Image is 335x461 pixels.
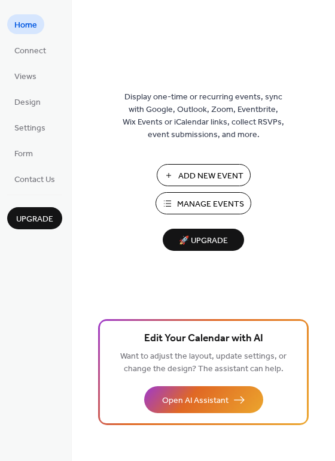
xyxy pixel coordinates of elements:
[156,192,251,214] button: Manage Events
[7,92,48,111] a: Design
[14,19,37,32] span: Home
[7,207,62,229] button: Upgrade
[120,348,287,377] span: Want to adjust the layout, update settings, or change the design? The assistant can help.
[144,330,263,347] span: Edit Your Calendar with AI
[123,91,284,141] span: Display one-time or recurring events, sync with Google, Outlook, Zoom, Eventbrite, Wix Events or ...
[178,170,243,183] span: Add New Event
[7,169,62,189] a: Contact Us
[7,14,44,34] a: Home
[14,71,36,83] span: Views
[170,233,237,249] span: 🚀 Upgrade
[14,122,45,135] span: Settings
[14,148,33,160] span: Form
[14,174,55,186] span: Contact Us
[163,229,244,251] button: 🚀 Upgrade
[177,198,244,211] span: Manage Events
[7,66,44,86] a: Views
[16,213,53,226] span: Upgrade
[7,117,53,137] a: Settings
[7,40,53,60] a: Connect
[14,96,41,109] span: Design
[7,143,40,163] a: Form
[157,164,251,186] button: Add New Event
[162,395,229,407] span: Open AI Assistant
[144,386,263,413] button: Open AI Assistant
[14,45,46,57] span: Connect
